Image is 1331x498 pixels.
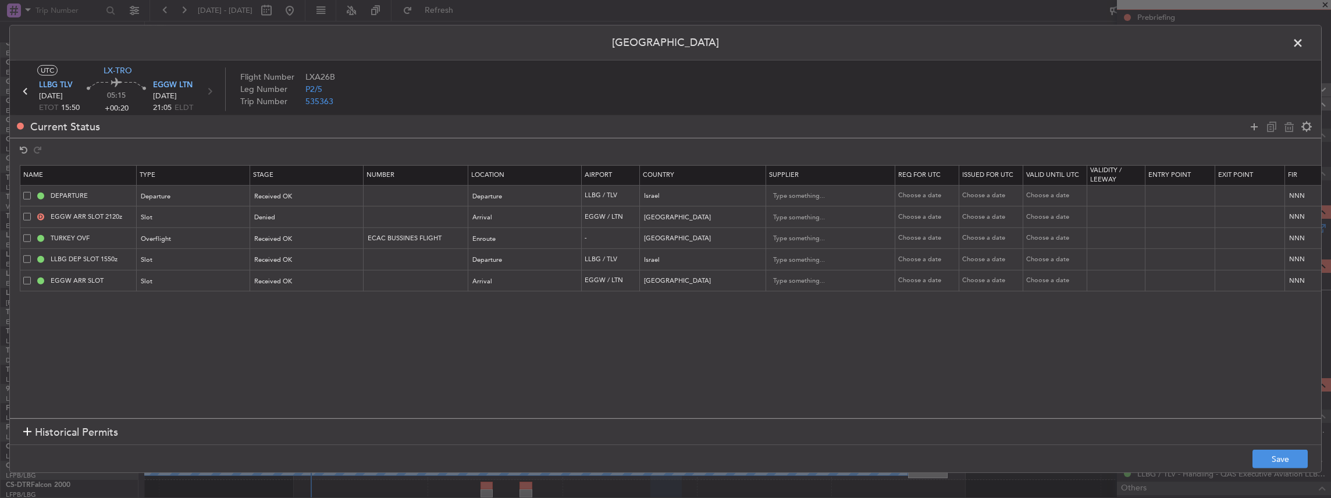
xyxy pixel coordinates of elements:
[1148,170,1191,179] span: Entry Point
[1218,170,1253,179] span: Exit Point
[10,26,1321,61] header: [GEOGRAPHIC_DATA]
[1288,170,1297,179] span: Fir
[1252,450,1308,468] button: Save
[1090,166,1122,184] span: Validity / Leeway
